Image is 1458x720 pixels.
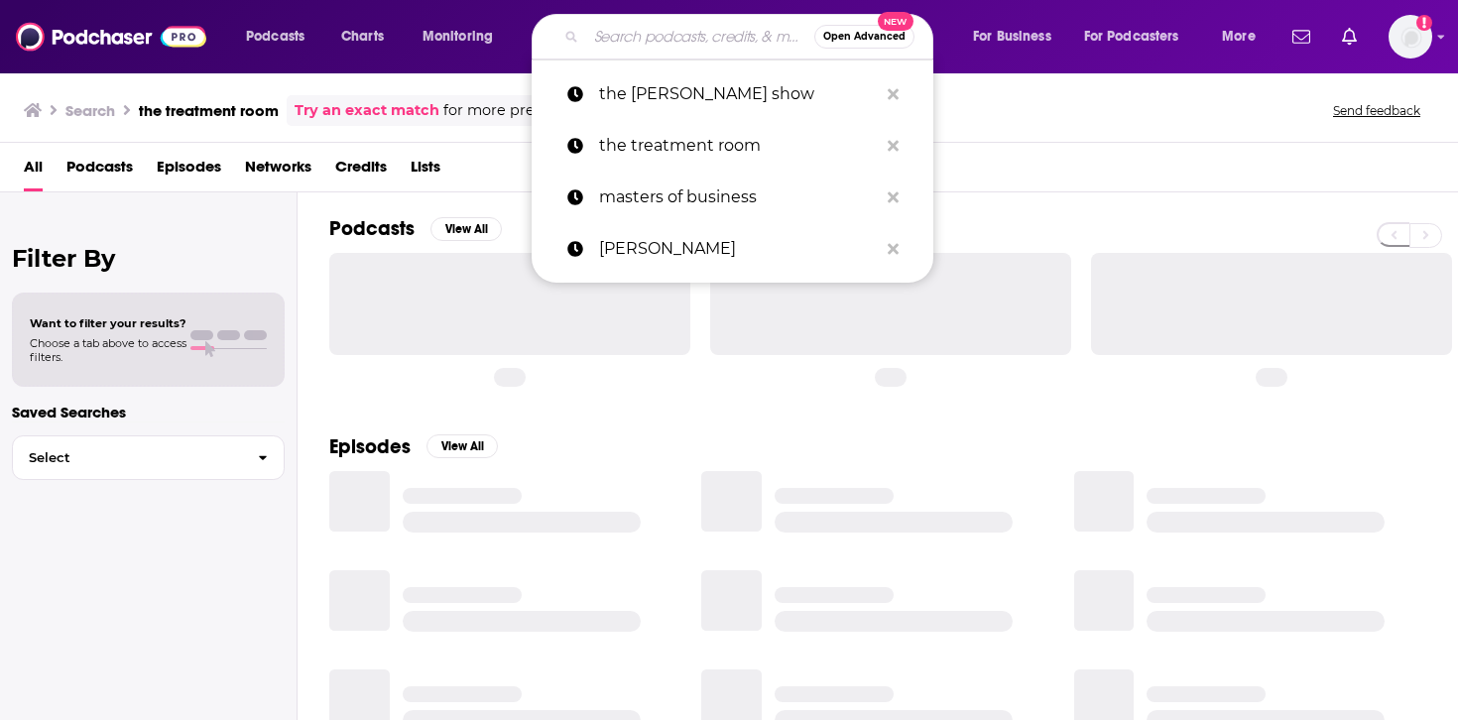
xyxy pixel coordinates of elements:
span: for more precise results [443,99,615,122]
img: User Profile [1389,15,1432,59]
a: Networks [245,151,311,191]
p: Saved Searches [12,403,285,421]
input: Search podcasts, credits, & more... [586,21,814,53]
a: EpisodesView All [329,434,498,459]
a: Show notifications dropdown [1334,20,1365,54]
span: More [1222,23,1256,51]
p: the kara goldin show [599,68,878,120]
div: Search podcasts, credits, & more... [550,14,952,60]
a: the treatment room [532,120,933,172]
a: Credits [335,151,387,191]
button: open menu [1208,21,1280,53]
a: masters of business [532,172,933,223]
h3: Search [65,101,115,120]
a: Podcasts [66,151,133,191]
a: Try an exact match [295,99,439,122]
svg: Add a profile image [1416,15,1432,31]
button: View All [430,217,502,241]
button: open menu [232,21,330,53]
button: open menu [959,21,1076,53]
a: [PERSON_NAME] [532,223,933,275]
span: Logged in as AutumnKatie [1389,15,1432,59]
button: open menu [409,21,519,53]
span: Want to filter your results? [30,316,186,330]
h3: the treatment room [139,101,279,120]
a: Episodes [157,151,221,191]
p: masters of business [599,172,878,223]
a: Charts [328,21,396,53]
a: All [24,151,43,191]
a: Show notifications dropdown [1284,20,1318,54]
p: tim ferriss [599,223,878,275]
button: View All [426,434,498,458]
h2: Filter By [12,244,285,273]
h2: Episodes [329,434,411,459]
span: Charts [341,23,384,51]
a: PodcastsView All [329,216,502,241]
img: Podchaser - Follow, Share and Rate Podcasts [16,18,206,56]
a: the [PERSON_NAME] show [532,68,933,120]
span: Select [13,451,242,464]
h2: Podcasts [329,216,415,241]
span: Open Advanced [823,32,906,42]
button: Open AdvancedNew [814,25,914,49]
p: the treatment room [599,120,878,172]
button: open menu [1071,21,1208,53]
button: Send feedback [1327,102,1426,119]
span: Choose a tab above to access filters. [30,336,186,364]
span: For Business [973,23,1051,51]
button: Show profile menu [1389,15,1432,59]
span: Podcasts [246,23,304,51]
span: New [878,12,913,31]
a: Lists [411,151,440,191]
span: For Podcasters [1084,23,1179,51]
button: Select [12,435,285,480]
span: Monitoring [423,23,493,51]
